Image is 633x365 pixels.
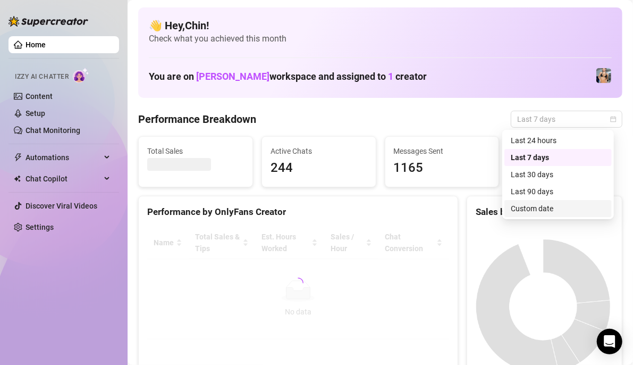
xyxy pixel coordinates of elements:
img: AI Chatter [73,68,89,83]
a: Content [26,92,53,101]
span: loading [291,276,306,291]
img: Chat Copilot [14,175,21,182]
span: Chat Copilot [26,170,101,187]
a: Setup [26,109,45,118]
a: Settings [26,223,54,231]
span: Last 7 days [517,111,616,127]
span: Izzy AI Chatter [15,72,69,82]
span: Total Sales [147,145,244,157]
div: Sales by OnlyFans Creator [476,205,613,219]
div: Last 90 days [504,183,612,200]
div: Custom date [504,200,612,217]
div: Custom date [511,203,605,214]
img: logo-BBDzfeDw.svg [9,16,88,27]
span: thunderbolt [14,153,22,162]
a: Home [26,40,46,49]
div: Open Intercom Messenger [597,329,622,354]
span: [PERSON_NAME] [196,71,269,82]
div: Last 7 days [511,152,605,163]
div: Last 30 days [504,166,612,183]
span: Automations [26,149,101,166]
span: Check what you achieved this month [149,33,612,45]
span: Messages Sent [394,145,491,157]
div: Last 24 hours [511,135,605,146]
a: Discover Viral Videos [26,202,97,210]
a: Chat Monitoring [26,126,80,135]
span: 244 [271,158,367,178]
span: calendar [610,116,617,122]
div: Last 30 days [511,169,605,180]
img: Veronica [596,68,611,83]
div: Last 90 days [511,186,605,197]
span: 1165 [394,158,491,178]
h4: 👋 Hey, Chin ! [149,18,612,33]
div: Last 24 hours [504,132,612,149]
div: Performance by OnlyFans Creator [147,205,449,219]
div: Last 7 days [504,149,612,166]
span: 1 [388,71,393,82]
h1: You are on workspace and assigned to creator [149,71,427,82]
span: Active Chats [271,145,367,157]
h4: Performance Breakdown [138,112,256,127]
